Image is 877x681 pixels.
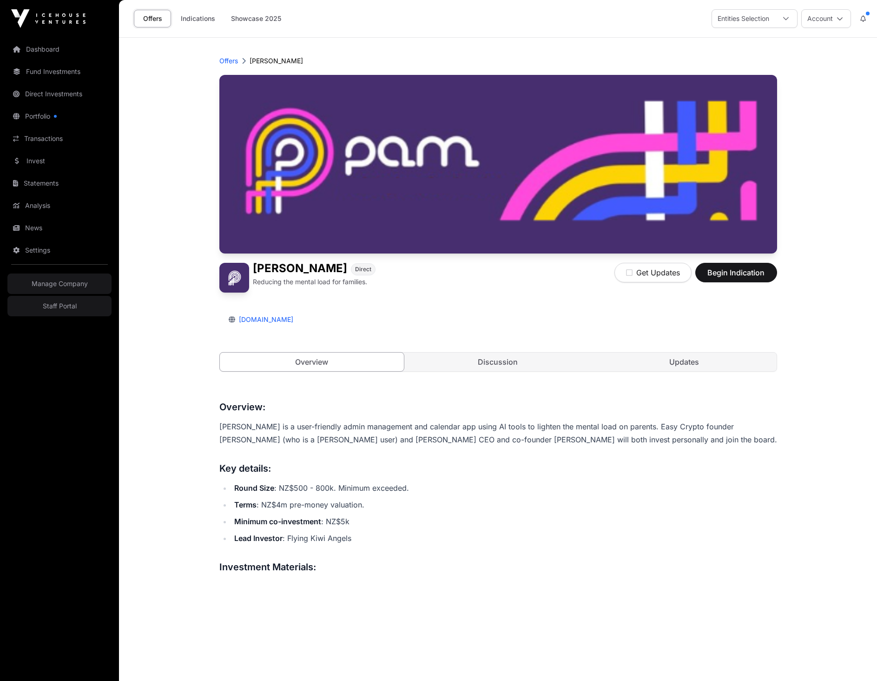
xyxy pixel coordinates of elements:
[7,84,112,104] a: Direct Investments
[175,10,221,27] a: Indications
[801,9,851,28] button: Account
[231,481,777,494] li: : NZ$500 - 800k. Minimum exceeded.
[250,56,303,66] p: [PERSON_NAME]
[219,352,405,372] a: Overview
[11,9,86,28] img: Icehouse Ventures Logo
[7,128,112,149] a: Transactions
[406,353,590,371] a: Discussion
[219,420,777,446] p: [PERSON_NAME] is a user-friendly admin management and calendar app using AI tools to lighten the ...
[231,532,777,545] li: : Flying Kiwi Angels
[7,173,112,194] a: Statements
[7,151,112,171] a: Invest
[234,483,274,493] strong: Round Size
[7,39,112,60] a: Dashboard
[7,296,112,316] a: Staff Portal
[219,56,238,66] a: Offers
[712,10,775,27] div: Entities Selection
[231,498,777,511] li: : NZ$4m pre-money valuation.
[614,263,692,282] button: Get Updates
[592,353,777,371] a: Updates
[7,274,112,294] a: Manage Company
[695,263,777,282] button: Begin Indication
[220,353,777,371] nav: Tabs
[225,10,287,27] a: Showcase 2025
[219,75,777,254] img: PAM
[695,272,777,281] a: Begin Indication
[234,534,283,543] strong: Lead Investor
[219,263,249,293] img: PAM
[234,517,321,526] strong: Minimum co-investment
[235,315,293,323] a: [DOMAIN_NAME]
[253,277,367,287] p: Reducing the mental load for families.
[231,515,777,528] li: : NZ$5k
[7,61,112,82] a: Fund Investments
[253,263,347,275] h1: [PERSON_NAME]
[219,560,777,574] h3: Investment Materials:
[707,267,765,278] span: Begin Indication
[355,266,371,273] span: Direct
[7,240,112,260] a: Settings
[7,106,112,127] a: Portfolio
[7,218,112,238] a: News
[219,461,777,476] h3: Key details:
[234,500,257,509] strong: Terms
[7,195,112,216] a: Analysis
[219,400,777,414] h3: Overview:
[134,10,171,27] a: Offers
